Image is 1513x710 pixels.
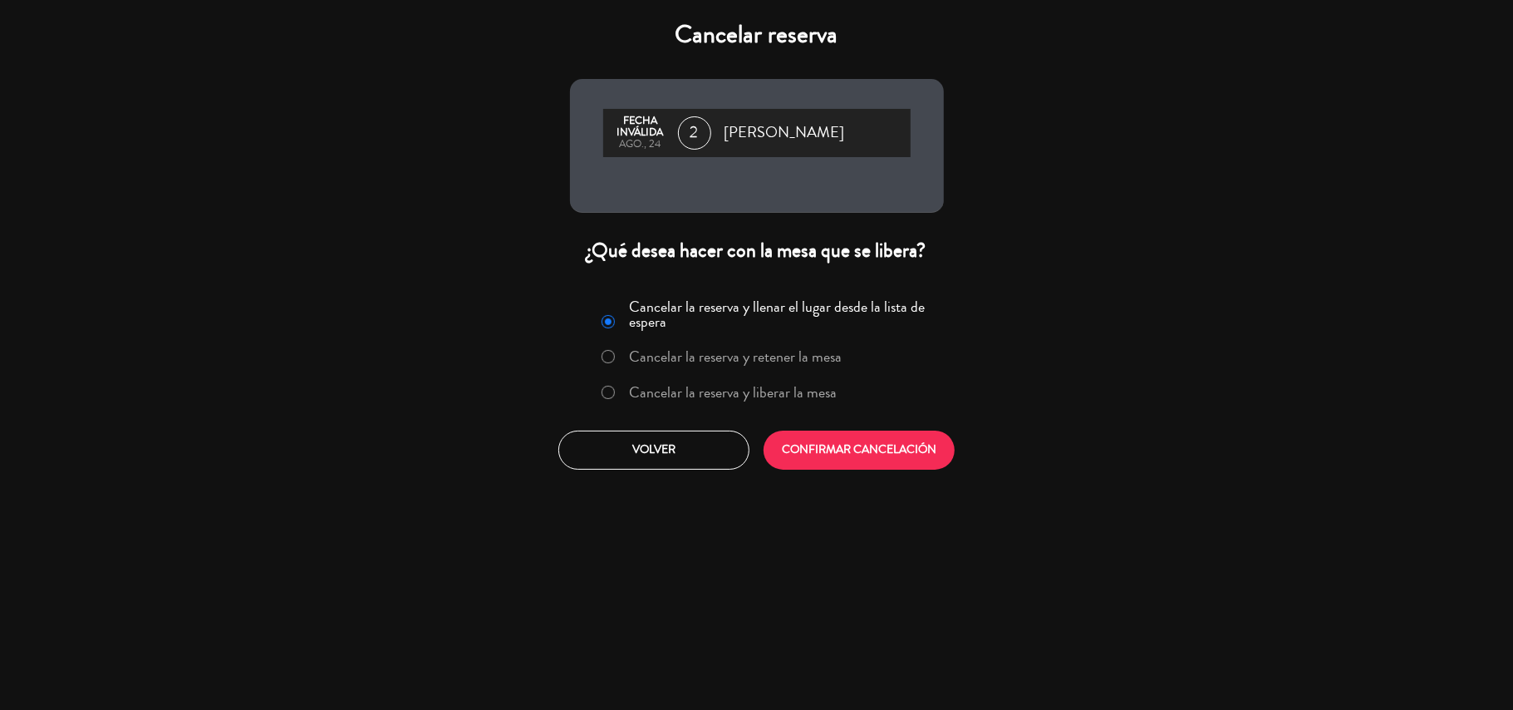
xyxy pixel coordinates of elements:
div: Fecha inválida [612,116,670,139]
button: Volver [558,431,749,470]
span: 2 [678,116,711,150]
div: ago., 24 [612,139,670,150]
div: ¿Qué desea hacer con la mesa que se libera? [570,238,944,264]
label: Cancelar la reserva y liberar la mesa [629,385,837,400]
span: [PERSON_NAME] [725,121,845,145]
button: CONFIRMAR CANCELACIÓN [764,431,955,470]
label: Cancelar la reserva y retener la mesa [629,349,842,364]
label: Cancelar la reserva y llenar el lugar desde la lista de espera [629,299,933,329]
h4: Cancelar reserva [570,20,944,50]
